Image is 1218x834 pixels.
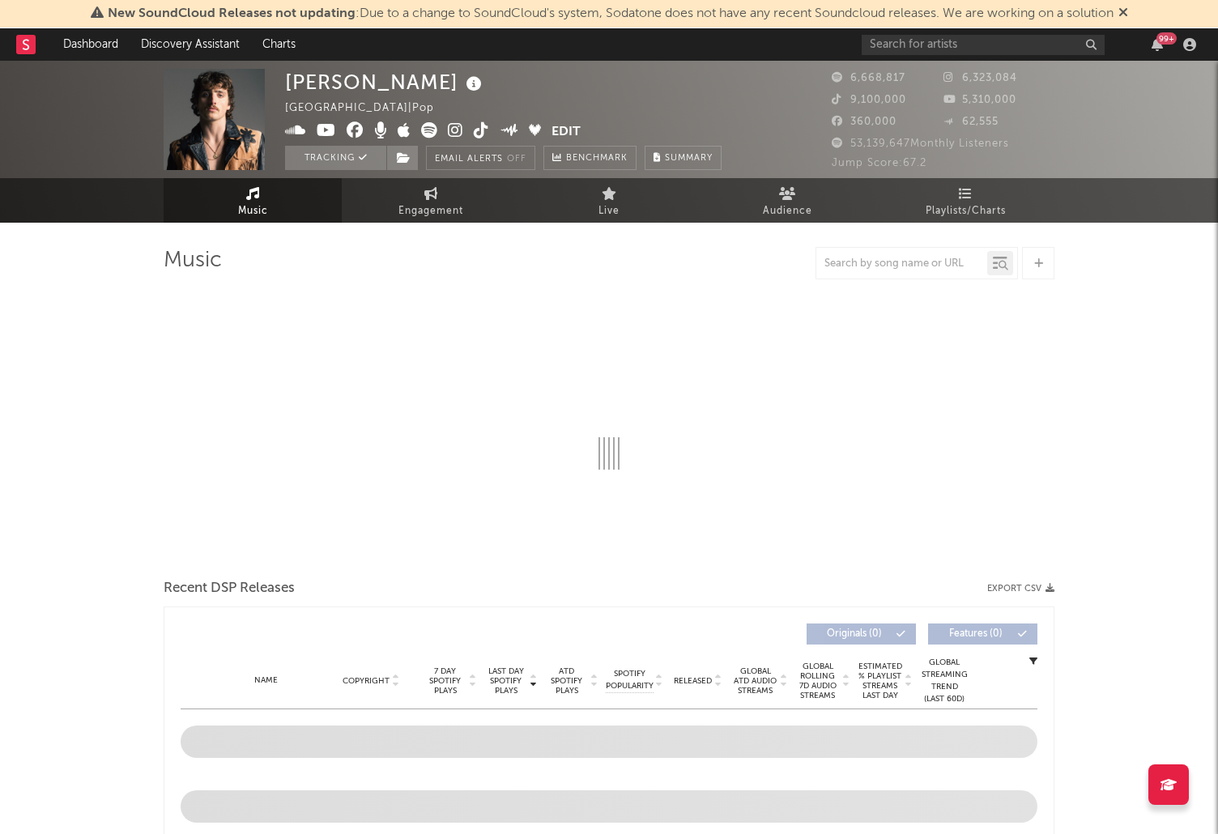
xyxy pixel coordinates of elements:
[665,154,713,163] span: Summary
[832,158,926,168] span: Jump Score: 67.2
[1118,7,1128,20] span: Dismiss
[52,28,130,61] a: Dashboard
[285,69,486,96] div: [PERSON_NAME]
[566,149,628,168] span: Benchmark
[342,178,520,223] a: Engagement
[645,146,722,170] button: Summary
[545,666,588,696] span: ATD Spotify Plays
[426,146,535,170] button: Email AlertsOff
[987,584,1054,594] button: Export CSV
[943,117,999,127] span: 62,555
[876,178,1054,223] a: Playlists/Charts
[164,178,342,223] a: Music
[238,202,268,221] span: Music
[943,95,1016,105] span: 5,310,000
[552,122,581,143] button: Edit
[1156,32,1177,45] div: 99 +
[817,629,892,639] span: Originals ( 0 )
[285,99,453,118] div: [GEOGRAPHIC_DATA] | Pop
[926,202,1006,221] span: Playlists/Charts
[943,73,1017,83] span: 6,323,084
[398,202,463,221] span: Engagement
[832,138,1009,149] span: 53,139,647 Monthly Listeners
[698,178,876,223] a: Audience
[606,668,654,692] span: Spotify Popularity
[484,666,527,696] span: Last Day Spotify Plays
[862,35,1105,55] input: Search for artists
[507,155,526,164] em: Off
[108,7,356,20] span: New SoundCloud Releases not updating
[130,28,251,61] a: Discovery Assistant
[763,202,812,221] span: Audience
[543,146,637,170] a: Benchmark
[213,674,319,687] div: Name
[108,7,1114,20] span: : Due to a change to SoundCloud's system, Sodatone does not have any recent Soundcloud releases. ...
[858,662,902,700] span: Estimated % Playlist Streams Last Day
[928,623,1037,645] button: Features(0)
[343,676,390,686] span: Copyright
[920,657,969,705] div: Global Streaming Trend (Last 60D)
[816,257,987,270] input: Search by song name or URL
[939,629,1013,639] span: Features ( 0 )
[598,202,620,221] span: Live
[832,73,905,83] span: 6,668,817
[1152,38,1163,51] button: 99+
[251,28,307,61] a: Charts
[795,662,840,700] span: Global Rolling 7D Audio Streams
[674,676,712,686] span: Released
[807,623,916,645] button: Originals(0)
[733,666,777,696] span: Global ATD Audio Streams
[285,146,386,170] button: Tracking
[832,95,906,105] span: 9,100,000
[832,117,896,127] span: 360,000
[164,579,295,598] span: Recent DSP Releases
[520,178,698,223] a: Live
[424,666,466,696] span: 7 Day Spotify Plays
